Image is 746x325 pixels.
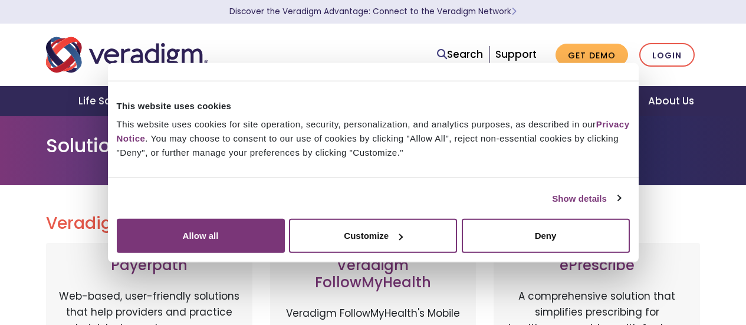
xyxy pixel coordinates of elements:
[639,43,695,67] a: Login
[505,257,688,274] h3: ePrescribe
[552,191,620,205] a: Show details
[229,6,517,17] a: Discover the Veradigm Advantage: Connect to the Veradigm NetworkLearn More
[46,35,208,74] img: Veradigm logo
[46,214,701,234] h2: Veradigm Solutions
[289,219,457,253] button: Customize
[462,219,630,253] button: Deny
[117,117,630,160] div: This website uses cookies for site operation, security, personalization, and analytics purposes, ...
[64,86,162,116] a: Life Sciences
[117,219,285,253] button: Allow all
[46,134,701,157] h1: Solution Login
[634,86,708,116] a: About Us
[437,47,483,63] a: Search
[511,6,517,17] span: Learn More
[495,47,537,61] a: Support
[556,44,628,67] a: Get Demo
[282,257,465,291] h3: Veradigm FollowMyHealth
[117,119,630,143] a: Privacy Notice
[117,99,630,113] div: This website uses cookies
[58,257,241,274] h3: Payerpath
